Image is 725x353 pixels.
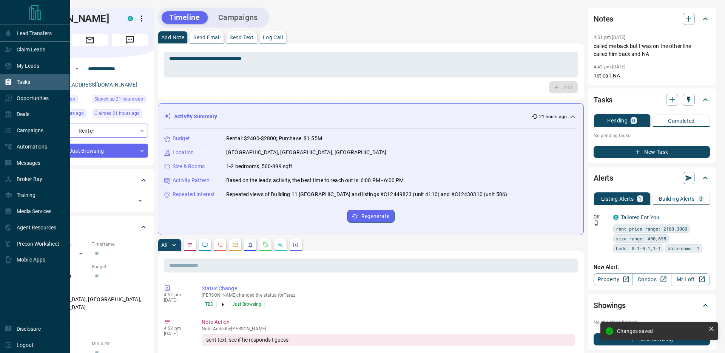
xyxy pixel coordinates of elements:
[162,11,208,24] button: Timeline
[226,190,507,198] p: Repeated views of Building 11 [GEOGRAPHIC_DATA] and listings #C12449823 (unit 4110) and #C1243031...
[594,273,632,285] a: Property
[173,135,190,142] p: Budget
[594,64,626,70] p: 4:42 pm [DATE]
[205,300,213,308] span: TBD
[173,176,210,184] p: Activity Pattern
[202,334,575,346] div: sent text, see if he responds I guess
[594,296,710,314] div: Showings
[699,196,702,201] p: 0
[594,333,710,345] button: New Showing
[128,16,133,21] div: condos.ca
[94,110,140,117] span: Claimed 21 hours ago
[232,300,261,308] span: Just Browsing
[32,317,148,324] p: Motivation:
[226,149,386,156] p: [GEOGRAPHIC_DATA], [GEOGRAPHIC_DATA], [GEOGRAPHIC_DATA]
[72,34,108,46] span: Email
[226,163,292,170] p: 1-2 bedrooms, 500-899 sqft
[92,263,148,270] p: Budget:
[601,196,634,201] p: Listing Alerts
[247,242,253,248] svg: Listing Alerts
[594,130,710,141] p: No pending tasks
[202,326,575,331] p: Note Added by [PERSON_NAME]
[32,144,148,158] div: Just Browsing
[92,340,148,347] p: Min Size:
[202,242,208,248] svg: Lead Browsing Activity
[616,225,687,232] span: rent price range: 2160,3080
[594,169,710,187] div: Alerts
[616,235,666,242] span: size range: 450,658
[112,34,148,46] span: Message
[621,214,659,220] a: Tailored For You
[616,245,661,252] span: beds: 0.1-0.1,1-1
[539,113,567,120] p: 21 hours ago
[32,12,116,25] h1: [PERSON_NAME]
[161,242,167,248] p: All
[232,242,238,248] svg: Emails
[594,299,626,311] h2: Showings
[594,319,710,326] p: No showings booked
[202,318,575,326] p: Note Action
[632,273,671,285] a: Condos
[32,286,148,293] p: Areas Searched:
[659,196,695,201] p: Building Alerts
[135,195,145,206] button: Open
[278,242,284,248] svg: Opportunities
[230,35,254,40] p: Send Text
[594,10,710,28] div: Notes
[92,95,148,105] div: Tue Oct 14 2025
[187,242,193,248] svg: Notes
[52,82,137,88] a: [EMAIL_ADDRESS][DOMAIN_NAME]
[173,163,205,170] p: Size & Rooms
[164,297,190,303] p: [DATE]
[617,328,705,334] div: Changes saved
[72,64,82,73] button: Open
[613,215,619,220] div: condos.ca
[594,146,710,158] button: New Task
[668,118,695,124] p: Completed
[668,245,699,252] span: bathrooms: 1
[32,293,148,314] p: [GEOGRAPHIC_DATA], [GEOGRAPHIC_DATA], [GEOGRAPHIC_DATA]
[32,124,148,138] div: Renter
[164,326,190,331] p: 4:52 pm
[632,118,635,123] p: 0
[594,42,710,58] p: called me back but I was on the other line called him back and NA
[226,135,322,142] p: Rental: $2400-$2800; Purchase: $1.55M
[202,293,575,298] p: [PERSON_NAME] changed the status for Faraz
[211,11,265,24] button: Campaigns
[94,95,143,103] span: Signed up 21 hours ago
[217,242,223,248] svg: Calls
[164,292,190,297] p: 4:52 pm
[193,35,221,40] p: Send Email
[164,331,190,336] p: [DATE]
[226,176,404,184] p: Based on the lead's activity, the best time to reach out is: 6:00 PM - 6:00 PM
[174,113,217,121] p: Activity Summary
[594,263,710,271] p: New Alert:
[32,171,148,189] div: Tags
[347,210,395,223] button: Regenerate
[293,242,299,248] svg: Agent Actions
[594,35,626,40] p: 4:51 pm [DATE]
[594,214,609,220] p: Off
[594,172,613,184] h2: Alerts
[639,196,642,201] p: 1
[594,13,613,25] h2: Notes
[161,35,184,40] p: Add Note
[671,273,710,285] a: Mr.Loft
[607,118,628,123] p: Pending
[594,72,710,80] p: 1st call, NA
[164,110,577,124] div: Activity Summary21 hours ago
[263,35,283,40] p: Log Call
[594,94,612,106] h2: Tasks
[173,190,215,198] p: Repeated Interest
[202,285,575,293] p: Status Change
[92,241,148,248] p: Timeframe:
[594,91,710,109] div: Tasks
[32,218,148,236] div: Criteria
[173,149,194,156] p: Location
[92,109,148,120] div: Tue Oct 14 2025
[262,242,268,248] svg: Requests
[594,220,599,226] svg: Push Notification Only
